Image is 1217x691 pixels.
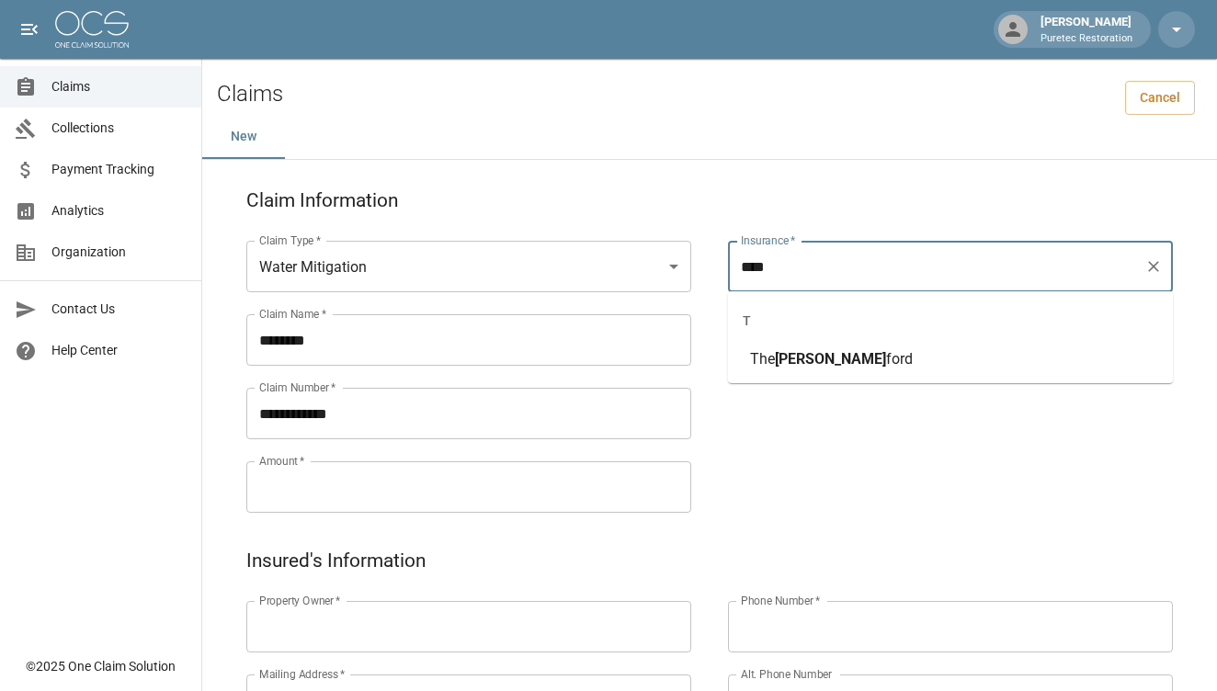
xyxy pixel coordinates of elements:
[775,350,886,368] span: [PERSON_NAME]
[259,232,321,248] label: Claim Type
[259,306,326,322] label: Claim Name
[202,115,285,159] button: New
[259,666,345,682] label: Mailing Address
[246,241,691,292] div: Water Mitigation
[217,81,283,108] h2: Claims
[259,593,341,608] label: Property Owner
[1033,13,1140,46] div: [PERSON_NAME]
[51,160,187,179] span: Payment Tracking
[1041,31,1132,47] p: Puretec Restoration
[1125,81,1195,115] a: Cancel
[728,299,1173,343] div: T
[55,11,129,48] img: ocs-logo-white-transparent.png
[741,666,832,682] label: Alt. Phone Number
[259,453,305,469] label: Amount
[51,201,187,221] span: Analytics
[51,119,187,138] span: Collections
[886,350,913,368] span: ford
[26,657,176,675] div: © 2025 One Claim Solution
[741,593,820,608] label: Phone Number
[11,11,48,48] button: open drawer
[750,350,775,368] span: The
[51,300,187,319] span: Contact Us
[741,232,795,248] label: Insurance
[1141,254,1166,279] button: Clear
[202,115,1217,159] div: dynamic tabs
[51,341,187,360] span: Help Center
[259,379,336,395] label: Claim Number
[51,77,187,96] span: Claims
[51,243,187,262] span: Organization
